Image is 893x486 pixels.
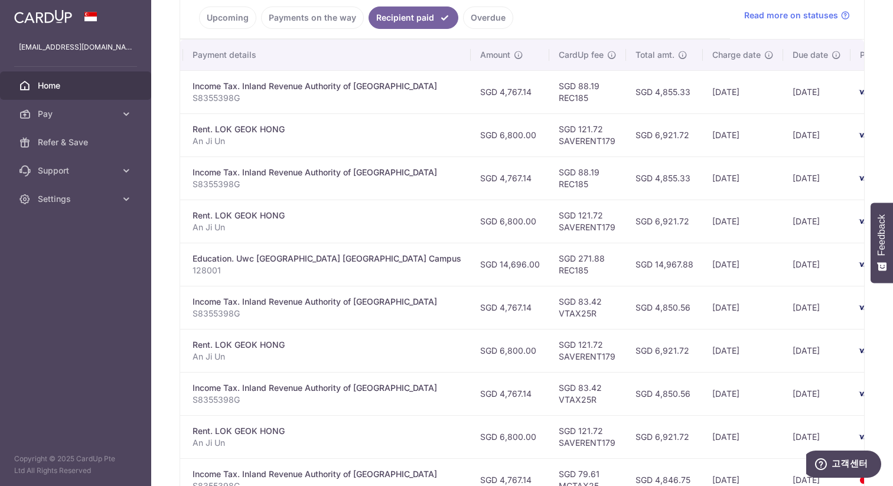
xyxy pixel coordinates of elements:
[549,286,626,329] td: SGD 83.42 VTAX25R
[549,243,626,286] td: SGD 271.88 REC185
[193,210,461,221] div: Rent. LOK GEOK HONG
[183,40,471,70] th: Payment details
[193,135,461,147] p: An Ji Un
[471,70,549,113] td: SGD 4,767.14
[626,415,703,458] td: SGD 6,921.72
[14,9,72,24] img: CardUp
[783,372,850,415] td: [DATE]
[38,193,116,205] span: Settings
[369,6,458,29] a: Recipient paid
[193,253,461,265] div: Education. Uwc [GEOGRAPHIC_DATA] [GEOGRAPHIC_DATA] Campus
[712,49,761,61] span: Charge date
[854,301,878,315] img: Bank Card
[193,425,461,437] div: Rent. LOK GEOK HONG
[193,394,461,406] p: S8355398G
[193,351,461,363] p: An Ji Un
[549,70,626,113] td: SGD 88.19 REC185
[549,156,626,200] td: SGD 88.19 REC185
[193,468,461,480] div: Income Tax. Inland Revenue Authority of [GEOGRAPHIC_DATA]
[626,243,703,286] td: SGD 14,967.88
[626,156,703,200] td: SGD 4,855.33
[193,123,461,135] div: Rent. LOK GEOK HONG
[703,243,783,286] td: [DATE]
[703,372,783,415] td: [DATE]
[193,265,461,276] p: 128001
[806,451,881,480] iframe: 자세한 정보를 찾을 수 있는 위젯을 엽니다.
[471,372,549,415] td: SGD 4,767.14
[703,286,783,329] td: [DATE]
[193,382,461,394] div: Income Tax. Inland Revenue Authority of [GEOGRAPHIC_DATA]
[471,243,549,286] td: SGD 14,696.00
[783,286,850,329] td: [DATE]
[471,113,549,156] td: SGD 6,800.00
[854,344,878,358] img: Bank Card
[38,136,116,148] span: Refer & Save
[626,113,703,156] td: SGD 6,921.72
[193,308,461,319] p: S8355398G
[193,437,461,449] p: An Ji Un
[471,329,549,372] td: SGD 6,800.00
[635,49,674,61] span: Total amt.
[626,372,703,415] td: SGD 4,850.56
[471,200,549,243] td: SGD 6,800.00
[193,178,461,190] p: S8355398G
[854,257,878,272] img: Bank Card
[471,286,549,329] td: SGD 4,767.14
[854,214,878,229] img: Bank Card
[871,203,893,283] button: Feedback - Show survey
[38,108,116,120] span: Pay
[703,415,783,458] td: [DATE]
[193,92,461,104] p: S8355398G
[854,387,878,401] img: Bank Card
[549,113,626,156] td: SGD 121.72 SAVERENT179
[783,156,850,200] td: [DATE]
[626,329,703,372] td: SGD 6,921.72
[199,6,256,29] a: Upcoming
[549,415,626,458] td: SGD 121.72 SAVERENT179
[38,165,116,177] span: Support
[854,171,878,185] img: Bank Card
[783,415,850,458] td: [DATE]
[261,6,364,29] a: Payments on the way
[19,41,132,53] p: [EMAIL_ADDRESS][DOMAIN_NAME]
[854,85,878,99] img: Bank Card
[854,430,878,444] img: Bank Card
[549,372,626,415] td: SGD 83.42 VTAX25R
[744,9,838,21] span: Read more on statuses
[793,49,828,61] span: Due date
[854,128,878,142] img: Bank Card
[463,6,513,29] a: Overdue
[193,339,461,351] div: Rent. LOK GEOK HONG
[193,221,461,233] p: An Ji Un
[559,49,604,61] span: CardUp fee
[783,113,850,156] td: [DATE]
[549,329,626,372] td: SGD 121.72 SAVERENT179
[193,296,461,308] div: Income Tax. Inland Revenue Authority of [GEOGRAPHIC_DATA]
[480,49,510,61] span: Amount
[193,80,461,92] div: Income Tax. Inland Revenue Authority of [GEOGRAPHIC_DATA]
[626,286,703,329] td: SGD 4,850.56
[703,200,783,243] td: [DATE]
[38,80,116,92] span: Home
[783,243,850,286] td: [DATE]
[783,70,850,113] td: [DATE]
[193,167,461,178] div: Income Tax. Inland Revenue Authority of [GEOGRAPHIC_DATA]
[783,329,850,372] td: [DATE]
[549,200,626,243] td: SGD 121.72 SAVERENT179
[703,113,783,156] td: [DATE]
[626,70,703,113] td: SGD 4,855.33
[703,329,783,372] td: [DATE]
[876,214,887,256] span: Feedback
[471,156,549,200] td: SGD 4,767.14
[471,415,549,458] td: SGD 6,800.00
[626,200,703,243] td: SGD 6,921.72
[703,156,783,200] td: [DATE]
[744,9,850,21] a: Read more on statuses
[783,200,850,243] td: [DATE]
[703,70,783,113] td: [DATE]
